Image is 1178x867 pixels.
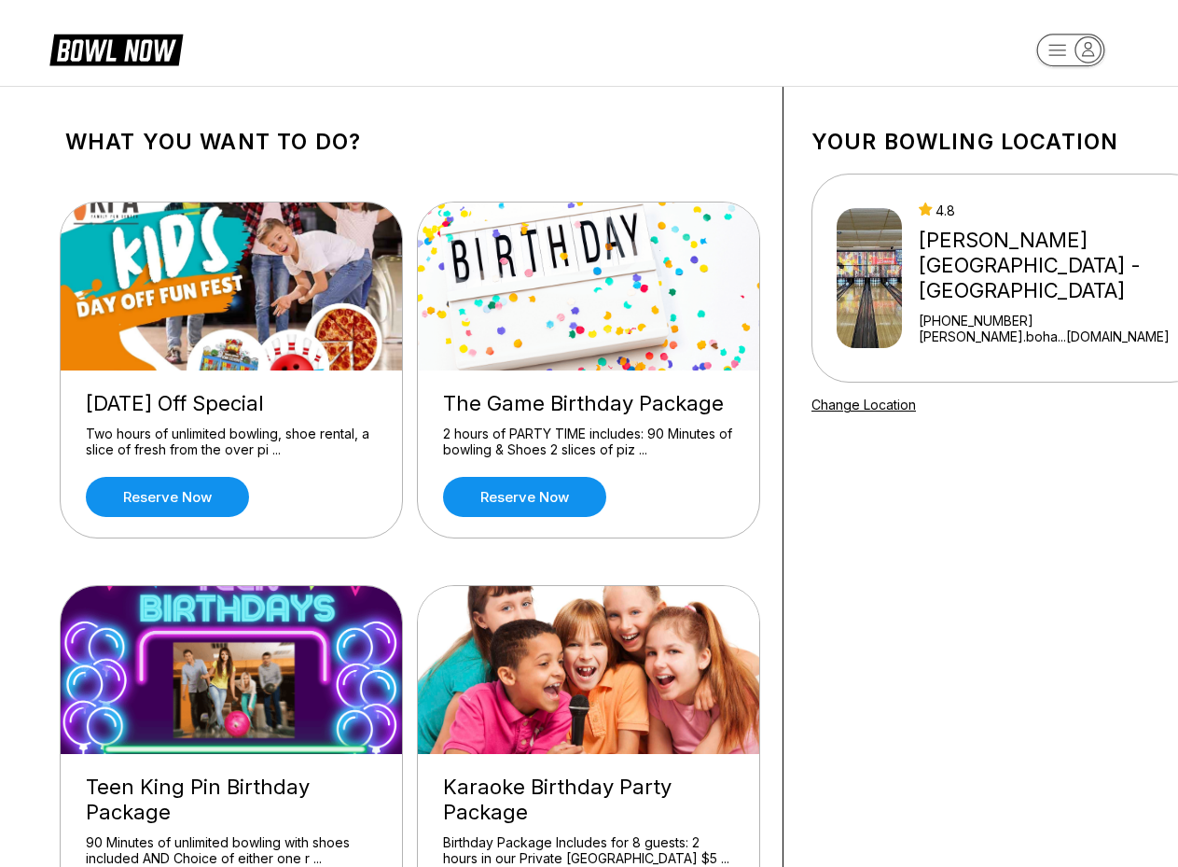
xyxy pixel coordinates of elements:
div: [DATE] Off Special [86,391,377,416]
div: Birthday Package Includes for 8 guests: 2 hours in our Private [GEOGRAPHIC_DATA] $5 ... [443,834,734,867]
img: The Game Birthday Package [418,203,761,371]
a: Change Location [811,397,916,413]
div: Teen King Pin Birthday Package [86,775,377,825]
a: Reserve now [443,477,606,517]
img: School Day Off Special [61,203,404,371]
h1: What you want to do? [65,129,755,155]
div: Two hours of unlimited bowling, shoe rental, a slice of fresh from the over pi ... [86,426,377,458]
div: The Game Birthday Package [443,391,734,416]
img: Teen King Pin Birthday Package [61,586,404,754]
a: Reserve now [86,477,249,517]
div: Karaoke Birthday Party Package [443,775,734,825]
img: Karaoke Birthday Party Package [418,586,761,754]
div: 90 Minutes of unlimited bowling with shoes included AND Choice of either one r ... [86,834,377,867]
img: Kingpin's Alley - South Glens Falls [837,208,902,348]
div: 2 hours of PARTY TIME includes: 90 Minutes of bowling & Shoes 2 slices of piz ... [443,426,734,458]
